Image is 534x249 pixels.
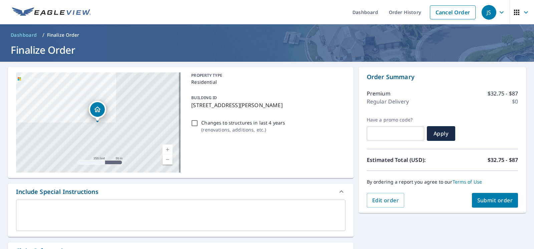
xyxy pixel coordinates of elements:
[201,119,285,126] p: Changes to structures in last 4 years
[367,156,443,164] p: Estimated Total (USD):
[482,5,496,20] div: JS
[432,130,450,137] span: Apply
[16,187,98,196] div: Include Special Instructions
[47,32,79,38] p: Finalize Order
[367,97,409,105] p: Regular Delivery
[12,7,91,17] img: EV Logo
[191,78,342,85] p: Residential
[8,43,526,57] h1: Finalize Order
[8,30,526,40] nav: breadcrumb
[488,89,518,97] p: $32.75 - $87
[191,95,217,100] p: BUILDING ID
[89,101,106,121] div: Dropped pin, building 1, Residential property, 253 N Moore Ave Claremore, OK 74017
[367,179,518,185] p: By ordering a report you agree to our
[427,126,455,141] button: Apply
[163,145,173,155] a: Current Level 17, Zoom In
[367,89,390,97] p: Premium
[11,32,37,38] span: Dashboard
[453,179,482,185] a: Terms of Use
[372,197,399,204] span: Edit order
[367,117,424,123] label: Have a promo code?
[191,72,342,78] p: PROPERTY TYPE
[430,5,476,19] a: Cancel Order
[8,184,353,200] div: Include Special Instructions
[8,30,40,40] a: Dashboard
[367,193,405,208] button: Edit order
[367,72,518,81] p: Order Summary
[512,97,518,105] p: $0
[472,193,518,208] button: Submit order
[201,126,285,133] p: ( renovations, additions, etc. )
[191,101,342,109] p: [STREET_ADDRESS][PERSON_NAME]
[163,155,173,165] a: Current Level 17, Zoom Out
[42,31,44,39] li: /
[488,156,518,164] p: $32.75 - $87
[477,197,513,204] span: Submit order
